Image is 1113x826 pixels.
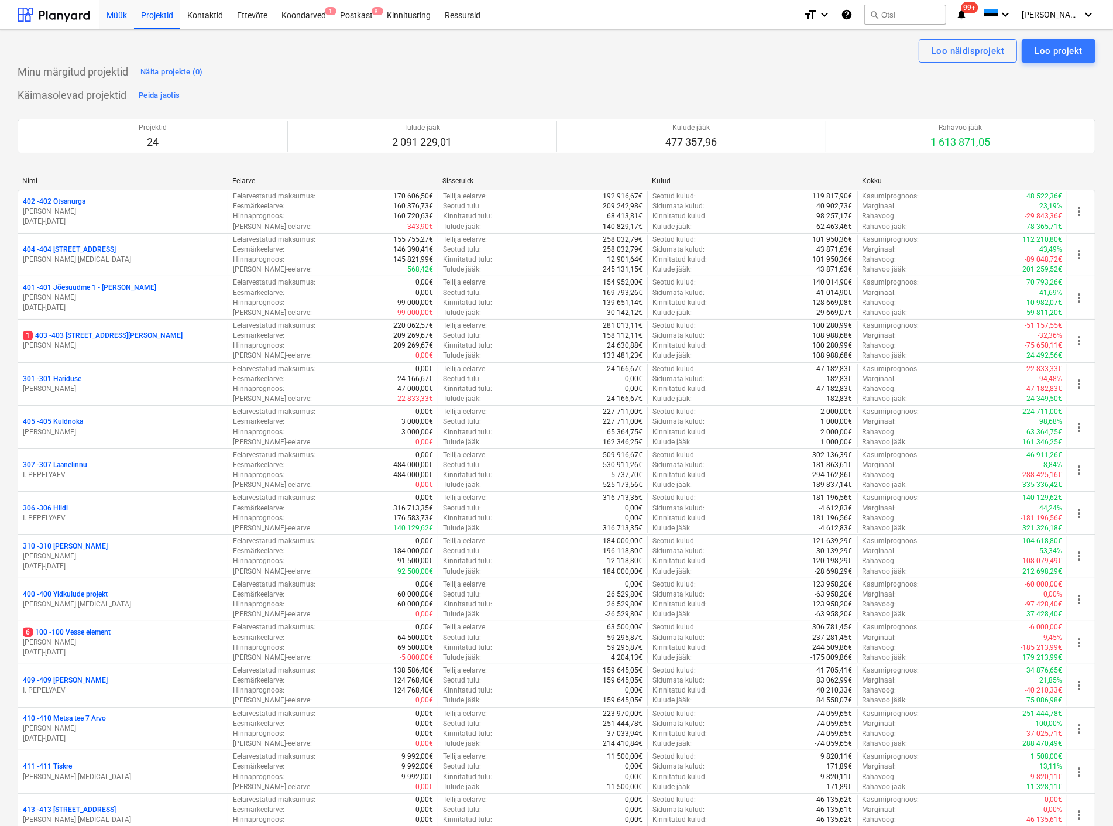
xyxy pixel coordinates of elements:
[233,235,315,245] p: Eelarvestatud maksumus :
[652,288,705,298] p: Sidumata kulud :
[23,417,83,427] p: 405 - 405 Kuldnoka
[233,351,312,361] p: [PERSON_NAME]-eelarve :
[233,384,284,394] p: Hinnaprognoos :
[603,407,643,417] p: 227 711,00€
[1025,341,1062,351] p: -75 650,11€
[23,207,223,217] p: [PERSON_NAME]
[233,222,312,232] p: [PERSON_NAME]-eelarve :
[863,201,896,211] p: Marginaal :
[443,351,481,361] p: Tulude jääk :
[393,235,433,245] p: 155 755,27€
[863,265,908,275] p: Rahavoo jääk :
[23,541,108,551] p: 310 - 310 [PERSON_NAME]
[1072,549,1086,563] span: more_vert
[23,283,156,293] p: 401 - 401 Jõesuudme 1 - [PERSON_NAME]
[1026,308,1062,318] p: 59 811,20€
[1022,10,1080,19] span: [PERSON_NAME] [MEDICAL_DATA]
[813,255,853,265] p: 101 950,36€
[863,235,919,245] p: Kasumiprognoos :
[415,437,433,447] p: 0,00€
[1025,321,1062,331] p: -51 157,55€
[443,364,487,374] p: Tellija eelarve :
[233,211,284,221] p: Hinnaprognoos :
[1025,211,1062,221] p: -29 843,36€
[652,308,692,318] p: Kulude jääk :
[821,437,853,447] p: 1 000,00€
[23,714,223,743] div: 410 -410 Metsa tee 7 Arvo[PERSON_NAME][DATE]-[DATE]
[140,66,203,79] div: Näita projekte (0)
[233,277,315,287] p: Eelarvestatud maksumus :
[406,222,433,232] p: -343,90€
[139,135,167,149] p: 24
[233,191,315,201] p: Eelarvestatud maksumus :
[23,772,223,782] p: [PERSON_NAME] [MEDICAL_DATA]
[443,245,481,255] p: Seotud tulu :
[1026,394,1062,404] p: 24 349,50€
[23,374,81,384] p: 301 - 301 Hariduse
[233,437,312,447] p: [PERSON_NAME]-eelarve :
[817,201,853,211] p: 40 902,73€
[931,123,991,133] p: Rahavoo jääk
[1022,39,1095,63] button: Loo projekt
[1038,374,1062,384] p: -94,48%
[23,245,223,265] div: 404 -404 [STREET_ADDRESS][PERSON_NAME] [MEDICAL_DATA]
[603,265,643,275] p: 245 131,15€
[396,394,433,404] p: -22 833,33€
[1072,334,1086,348] span: more_vert
[815,288,853,298] p: -41 014,90€
[233,308,312,318] p: [PERSON_NAME]-eelarve :
[1072,636,1086,650] span: more_vert
[393,245,433,255] p: 146 390,41€
[603,191,643,201] p: 192 916,67€
[870,10,879,19] span: search
[23,815,223,825] p: [PERSON_NAME] [MEDICAL_DATA]
[393,201,433,211] p: 160 376,73€
[23,541,223,571] div: 310 -310 [PERSON_NAME][PERSON_NAME][DATE]-[DATE]
[652,222,692,232] p: Kulude jääk :
[863,321,919,331] p: Kasumiprognoos :
[139,89,180,102] div: Peida jaotis
[652,427,707,437] p: Kinnitatud kulud :
[607,364,643,374] p: 24 166,67€
[443,407,487,417] p: Tellija eelarve :
[415,364,433,374] p: 0,00€
[817,265,853,275] p: 43 871,63€
[603,201,643,211] p: 209 242,98€
[1022,235,1062,245] p: 112 210,80€
[817,222,853,232] p: 62 463,46€
[813,298,853,308] p: 128 669,08€
[1039,288,1062,298] p: 41,69%
[603,331,643,341] p: 158 112,11€
[813,277,853,287] p: 140 014,90€
[625,384,643,394] p: 0,00€
[443,374,481,384] p: Seotud tulu :
[998,8,1012,22] i: keyboard_arrow_down
[652,374,705,384] p: Sidumata kulud :
[817,245,853,255] p: 43 871,63€
[652,235,696,245] p: Seotud kulud :
[652,321,696,331] p: Seotud kulud :
[652,364,696,374] p: Seotud kulud :
[1022,407,1062,417] p: 224 711,00€
[233,374,284,384] p: Eesmärkeelarve :
[18,88,126,102] p: Käimasolevad projektid
[443,255,492,265] p: Kinnitatud tulu :
[443,235,487,245] p: Tellija eelarve :
[607,394,643,404] p: 24 166,67€
[863,298,896,308] p: Rahavoog :
[23,724,223,734] p: [PERSON_NAME]
[443,298,492,308] p: Kinnitatud tulu :
[666,135,717,149] p: 477 357,96
[23,762,223,782] div: 411 -411 Tiskre[PERSON_NAME] [MEDICAL_DATA]
[23,676,223,695] div: 409 -409 [PERSON_NAME]I. PEPELYAEV
[325,7,336,15] span: 1
[1025,255,1062,265] p: -89 048,72€
[415,288,433,298] p: 0,00€
[813,341,853,351] p: 100 280,99€
[603,277,643,287] p: 154 952,00€
[233,245,284,255] p: Eesmärkeelarve :
[652,277,696,287] p: Seotud kulud :
[863,427,896,437] p: Rahavoog :
[443,384,492,394] p: Kinnitatud tulu :
[825,374,853,384] p: -182,83€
